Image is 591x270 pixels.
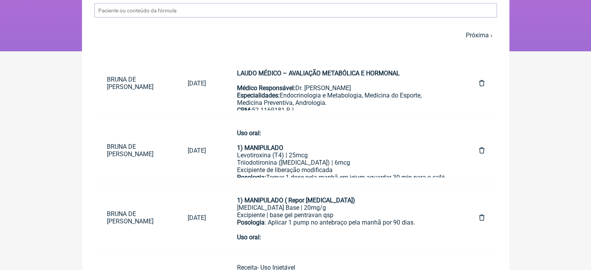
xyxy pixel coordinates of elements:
[237,219,265,226] strong: Posologia
[466,31,492,39] a: Próxima ›
[237,92,280,99] strong: Especialidades:
[225,190,460,245] a: 1) MANIPULADO ( Repor [MEDICAL_DATA])[MEDICAL_DATA] Base | 20mg/gExcipiente | base gel pentravan ...
[94,3,497,17] input: Paciente ou conteúdo da fórmula
[225,56,460,110] a: LAUDO MÉDICO – AVALIAÇÃO METABÓLICA E HORMONALMédico Responsável:Dr. [PERSON_NAME] Especialidades...
[237,106,252,114] strong: CRM:
[94,204,176,231] a: BRUNA DE [PERSON_NAME]
[237,204,448,211] div: [MEDICAL_DATA] Base | 20mg/g
[94,27,497,44] nav: pager
[175,208,218,228] a: [DATE]
[237,129,261,137] strong: Uso oral:
[237,152,448,188] div: Levotiroxina (T4) | 25mcg Triiodotironina ([MEDICAL_DATA]) | 6mcg Excipiente de liberação modific...
[94,137,176,164] a: BRUNA DE [PERSON_NAME]
[175,141,218,160] a: [DATE]
[237,62,448,143] div: Dr. [PERSON_NAME] Endocrinologia e Metabologia, Medicina do Esporte, Medicina Preventiva, Androlo...
[237,174,266,181] strong: Posologia:
[237,144,283,152] strong: 1) MANIPULADO
[225,123,460,178] a: Uso oral:1) MANIPULADOLevotiroxina (T4) | 25mcgTriiodotironina ([MEDICAL_DATA]) | 6mcgExcipiente ...
[237,233,261,241] strong: Uso oral:
[237,211,448,219] div: Excipiente | base gel pentravan qsp
[237,197,355,204] strong: 1) MANIPULADO ( Repor [MEDICAL_DATA])
[94,70,176,97] a: BRUNA DE [PERSON_NAME]
[237,219,448,256] div: : Aplicar 1 pump no antebraço pela manhã por 90 dias.
[175,73,218,93] a: [DATE]
[237,70,400,92] strong: LAUDO MÉDICO – AVALIAÇÃO METABÓLICA E HORMONAL Médico Responsável:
